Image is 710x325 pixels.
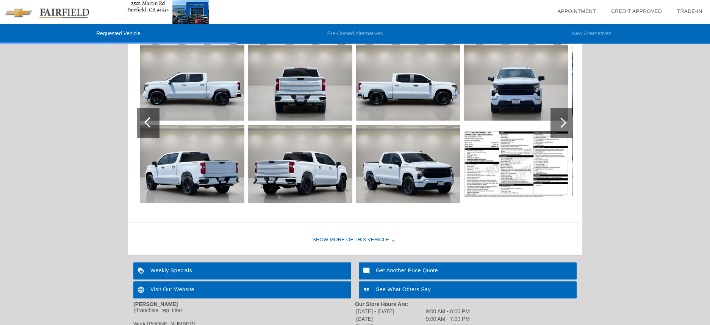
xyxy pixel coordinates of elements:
td: 9:00 AM - 7:00 PM [425,316,473,322]
img: 2.jpg [140,42,244,121]
a: See What Others Say [359,281,577,298]
img: 3.jpg [140,125,244,203]
a: Weekly Specials [133,262,351,279]
a: Credit Approved [611,8,662,14]
img: ic_loyalty_white_24dp_2x.png [133,262,150,279]
img: ic_mode_comment_white_24dp_2x.png [359,262,376,279]
td: [DATE] [356,316,425,322]
li: Pre-Owned Alternatives [237,24,474,44]
td: 9:00 AM - 8:00 PM [425,308,473,315]
strong: Our Store Hours Are: [355,301,408,307]
li: New Alternatives [473,24,710,44]
a: Visit Our Website [133,281,351,298]
div: {{franchise_rep_title} [133,307,355,313]
strong: [PERSON_NAME] [133,301,178,307]
div: Show More of this Vehicle [128,225,582,255]
img: ic_format_quote_white_24dp_2x.png [359,281,376,298]
a: Get Another Price Quote [359,262,577,279]
img: 11.jpg [572,125,676,203]
img: 10.jpg [572,42,676,121]
a: Appointment [557,8,596,14]
img: 5.jpg [248,125,352,203]
img: 7.jpg [356,125,460,203]
td: [DATE] - [DATE] [356,308,425,315]
a: Trade-In [677,8,702,14]
img: ic_language_white_24dp_2x.png [133,281,150,298]
img: 6.jpg [356,42,460,121]
img: 9.jpg [464,125,568,203]
img: 4.jpg [248,42,352,121]
img: 8.jpg [464,42,568,121]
